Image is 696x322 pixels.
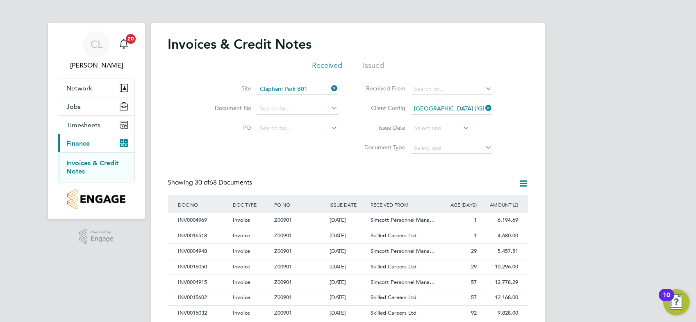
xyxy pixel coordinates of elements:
[371,248,435,254] span: Simcott Personnel Mana…
[479,195,520,214] div: AMOUNT (£)
[66,84,92,92] span: Network
[663,295,670,306] div: 10
[58,31,135,70] a: CL[PERSON_NAME]
[257,83,338,95] input: Search for...
[274,232,292,239] span: Z00901
[471,263,477,270] span: 29
[358,104,405,112] label: Client Config
[479,213,520,228] div: 6,194.69
[195,178,252,187] span: 68 Documents
[471,309,477,316] span: 92
[358,85,405,92] label: Received From
[66,159,118,175] a: Invoices & Credit Notes
[274,216,292,223] span: Z00901
[371,309,416,316] span: Skilled Careers Ltd
[66,121,100,129] span: Timesheets
[358,144,405,151] label: Document Type
[272,195,327,214] div: PO NO
[195,178,209,187] span: 30 of
[91,39,102,50] span: CL
[58,189,135,209] a: Go to home page
[257,103,338,115] input: Search for...
[274,279,292,286] span: Z00901
[663,289,689,315] button: Open Resource Center, 10 new notifications
[58,134,134,152] button: Finance
[471,248,477,254] span: 29
[66,103,81,110] span: Jobs
[58,61,135,70] span: Chay Lee-Wo
[411,142,492,154] input: Select one
[411,123,469,134] input: Select one
[176,228,231,243] div: INV0016518
[233,216,250,223] span: Invoice
[116,31,132,57] a: 20
[328,259,369,275] div: [DATE]
[328,290,369,305] div: [DATE]
[176,244,231,259] div: INV0004948
[328,195,369,214] div: ISSUE DATE
[91,235,114,242] span: Engage
[48,23,145,219] nav: Main navigation
[274,248,292,254] span: Z00901
[368,195,437,214] div: RECEIVED FROM
[58,152,134,182] div: Finance
[168,178,254,187] div: Showing
[479,259,520,275] div: 10,296.00
[231,195,272,214] div: DOC TYPE
[233,294,250,301] span: Invoice
[371,294,416,301] span: Skilled Careers Ltd
[274,263,292,270] span: Z00901
[257,123,338,134] input: Search for...
[479,306,520,321] div: 9,828.00
[411,83,492,95] input: Search for...
[328,244,369,259] div: [DATE]
[91,229,114,236] span: Powered by
[168,36,312,52] h2: Invoices & Credit Notes
[274,294,292,301] span: Z00901
[363,61,384,75] li: Issued
[471,279,477,286] span: 57
[204,104,251,112] label: Document No
[176,306,231,321] div: INV0015032
[233,279,250,286] span: Invoice
[233,263,250,270] span: Invoice
[176,290,231,305] div: INV0015602
[358,124,405,131] label: Issue Date
[176,213,231,228] div: INV0004969
[58,97,134,115] button: Jobs
[328,306,369,321] div: [DATE]
[474,216,477,223] span: 1
[58,116,134,134] button: Timesheets
[328,228,369,243] div: [DATE]
[176,195,231,214] div: DOC NO
[204,124,251,131] label: PO
[479,228,520,243] div: 4,680.00
[371,279,435,286] span: Simcott Personnel Mana…
[437,195,479,214] div: AGE (DAYS)
[79,229,114,244] a: Powered byEngage
[176,275,231,290] div: INV0004915
[58,79,134,97] button: Network
[371,263,416,270] span: Skilled Careers Ltd
[233,248,250,254] span: Invoice
[479,275,520,290] div: 12,778.29
[126,34,136,44] span: 20
[411,103,492,115] input: Search for...
[328,275,369,290] div: [DATE]
[67,189,125,209] img: countryside-properties-logo-retina.png
[471,294,477,301] span: 57
[66,140,90,147] span: Finance
[328,213,369,228] div: [DATE]
[274,309,292,316] span: Z00901
[233,309,250,316] span: Invoice
[371,216,435,223] span: Simcott Personnel Mana…
[479,244,520,259] div: 5,457.51
[176,259,231,275] div: INV0016050
[371,232,416,239] span: Skilled Careers Ltd
[312,61,342,75] li: Received
[204,85,251,92] label: Site
[474,232,477,239] span: 1
[233,232,250,239] span: Invoice
[479,290,520,305] div: 12,168.00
